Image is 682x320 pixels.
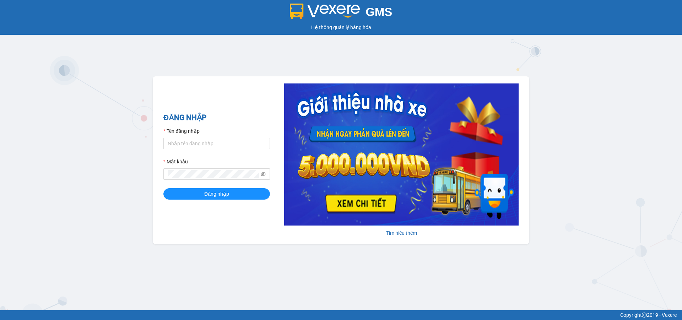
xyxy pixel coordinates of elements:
div: Hệ thống quản lý hàng hóa [2,23,680,31]
img: banner-0 [284,83,519,226]
h2: ĐĂNG NHẬP [163,112,270,124]
label: Mật khẩu [163,158,188,166]
span: Đăng nhập [204,190,229,198]
label: Tên đăng nhập [163,127,200,135]
a: GMS [290,11,393,16]
input: Mật khẩu [168,170,259,178]
span: eye-invisible [261,172,266,177]
input: Tên đăng nhập [163,138,270,149]
span: GMS [366,5,392,18]
img: logo 2 [290,4,360,19]
button: Đăng nhập [163,188,270,200]
div: Tìm hiểu thêm [284,229,519,237]
span: copyright [642,313,647,318]
div: Copyright 2019 - Vexere [5,311,677,319]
